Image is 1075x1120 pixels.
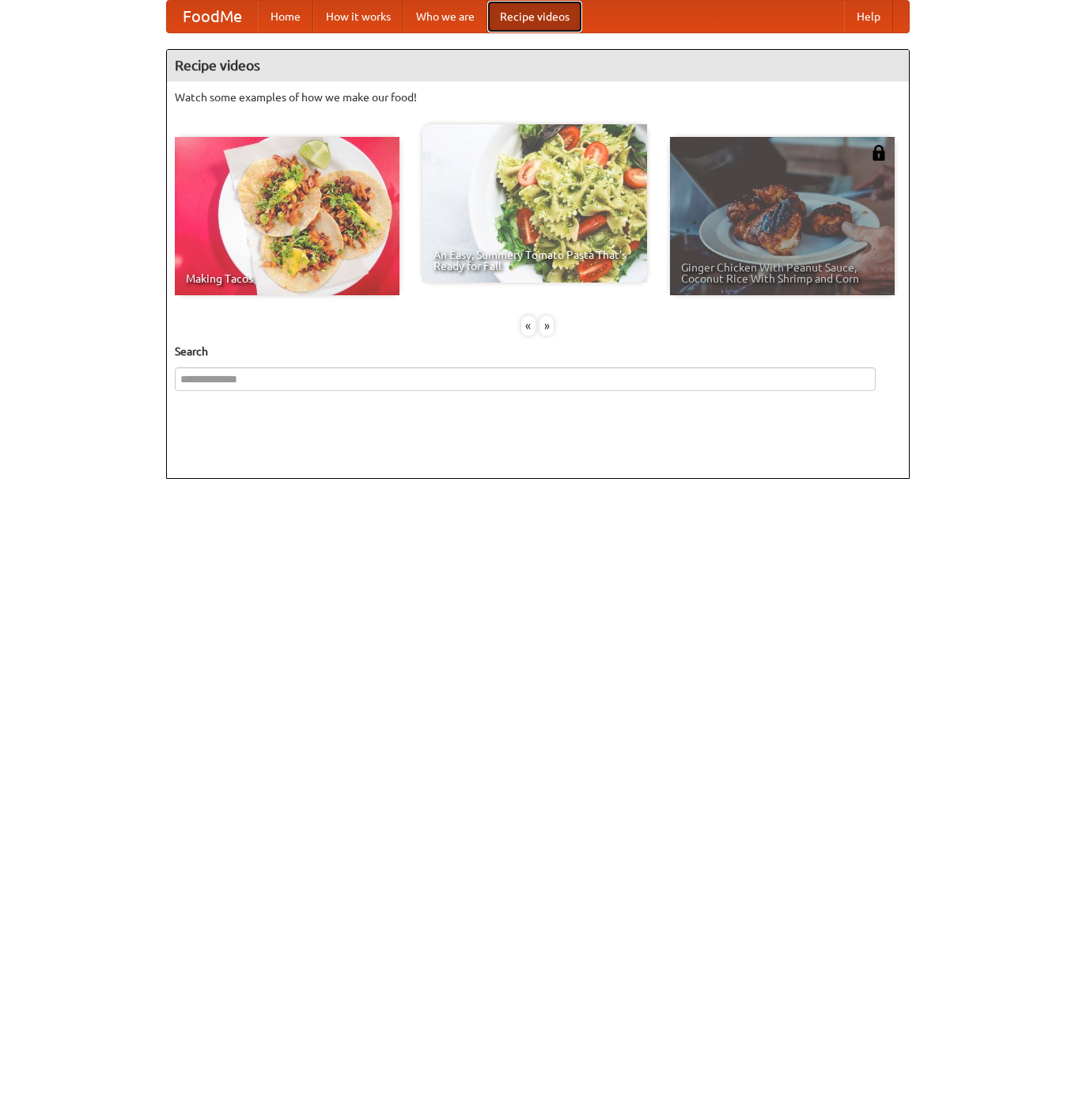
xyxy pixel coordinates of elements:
img: 483408.png [871,145,887,161]
a: Making Tacos [175,137,399,295]
span: An Easy, Summery Tomato Pasta That's Ready for Fall [433,249,636,271]
div: » [539,316,554,336]
a: An Easy, Summery Tomato Pasta That's Ready for Fall [422,124,647,283]
a: Who we are [403,1,487,32]
div: « [521,316,536,336]
a: How it works [313,1,403,32]
span: Making Tacos [186,273,388,284]
a: FoodMe [167,1,258,32]
a: Home [258,1,313,32]
h4: Recipe videos [167,50,909,82]
h5: Search [175,344,901,359]
a: Help [844,1,893,32]
a: Recipe videos [487,1,582,32]
p: Watch some examples of how we make our food! [175,89,901,105]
